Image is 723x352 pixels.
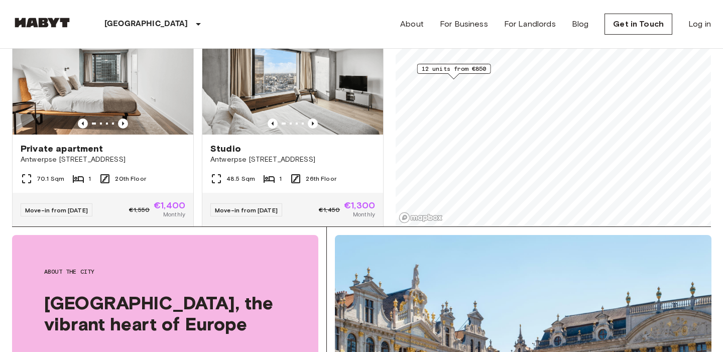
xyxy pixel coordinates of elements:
span: 26th Floor [306,174,336,183]
a: For Landlords [504,18,556,30]
a: For Business [440,18,488,30]
span: €1,450 [319,205,340,214]
span: Monthly [163,210,185,219]
a: Blog [572,18,589,30]
span: Antwerpse [STREET_ADDRESS] [210,155,375,165]
button: Previous image [78,119,88,129]
span: Monthly [353,210,375,219]
button: Previous image [118,119,128,129]
span: 1 [279,174,282,183]
a: Mapbox logo [399,212,443,223]
span: 70.1 Sqm [37,174,64,183]
span: About the city [44,267,286,276]
span: €1,300 [344,201,375,210]
span: Move-in from [DATE] [25,206,88,214]
p: [GEOGRAPHIC_DATA] [104,18,188,30]
img: Marketing picture of unit BE-23-003-103-001 [202,14,383,135]
span: €1,400 [154,201,185,210]
button: Previous image [308,119,318,129]
a: Log in [688,18,711,30]
img: Habyt [12,18,72,28]
span: 12 units from €850 [422,64,487,73]
span: Move-in from [DATE] [215,206,278,214]
a: About [400,18,424,30]
span: Antwerpse [STREET_ADDRESS] [21,155,185,165]
span: Studio [210,143,241,155]
div: Map marker [417,64,491,79]
a: Marketing picture of unit BE-23-003-078-001Previous imagePrevious imagePrivate apartmentAntwerpse... [12,14,194,227]
a: Marketing picture of unit BE-23-003-103-001Previous imagePrevious imageStudioAntwerpse [STREET_AD... [202,14,384,227]
span: [GEOGRAPHIC_DATA], the vibrant heart of Europe [44,292,286,334]
img: Marketing picture of unit BE-23-003-078-001 [13,14,193,135]
span: 20th Floor [115,174,146,183]
span: €1,550 [129,205,150,214]
span: 48.5 Sqm [226,174,255,183]
span: Private apartment [21,143,103,155]
a: Get in Touch [605,14,672,35]
button: Previous image [268,119,278,129]
span: 1 [88,174,91,183]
